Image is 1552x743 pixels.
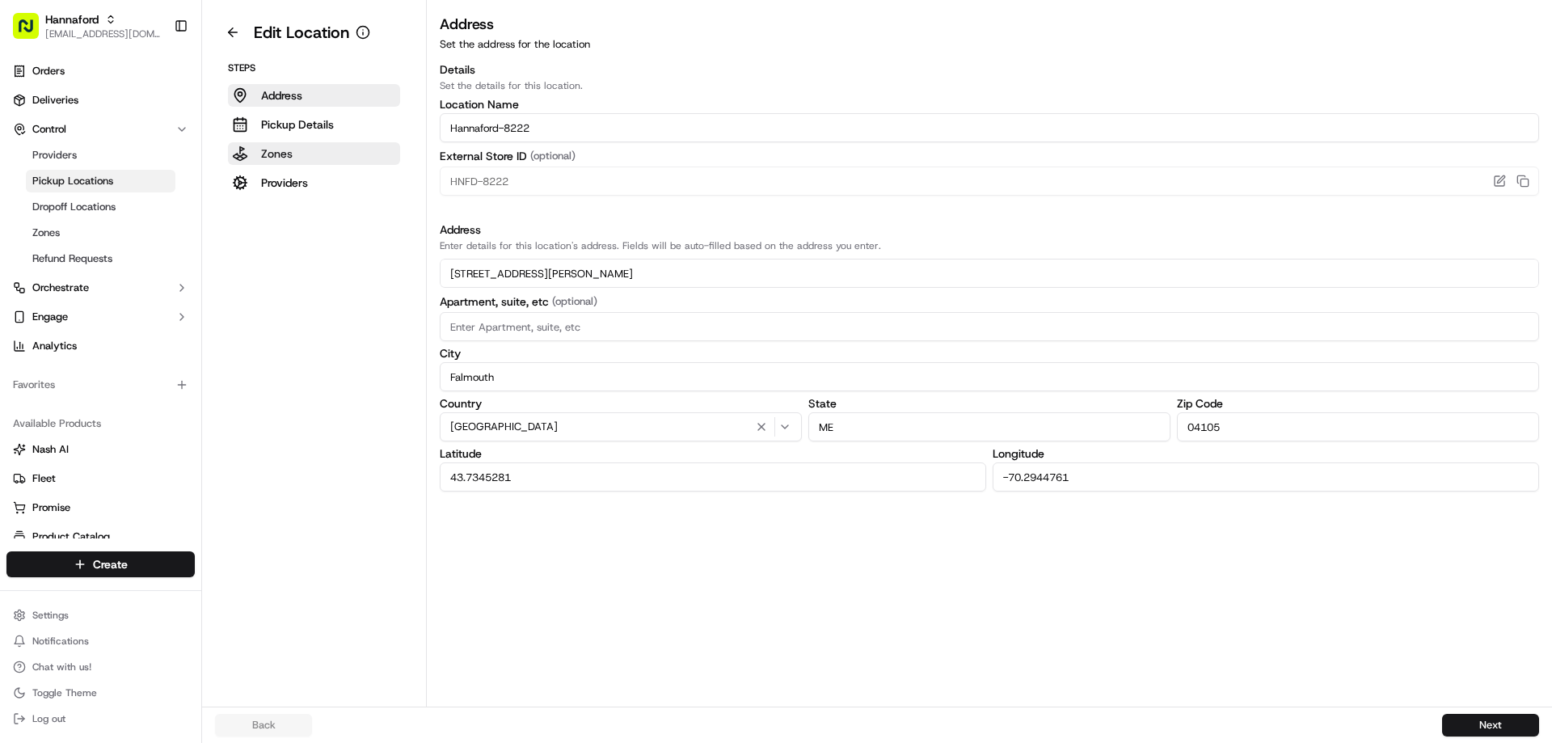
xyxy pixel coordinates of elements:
[440,312,1539,341] input: Enter Apartment, suite, etc
[32,471,56,486] span: Fleet
[6,495,195,521] button: Promise
[440,412,802,441] button: [GEOGRAPHIC_DATA]
[26,170,175,192] a: Pickup Locations
[32,64,65,78] span: Orders
[6,604,195,627] button: Settings
[993,462,1539,492] input: Enter Longitude
[130,228,266,257] a: 💻API Documentation
[153,234,259,251] span: API Documentation
[32,148,77,163] span: Providers
[440,239,1539,252] p: Enter details for this location's address. Fields will be auto-filled based on the address you en...
[93,556,128,572] span: Create
[16,16,48,49] img: Nash
[228,113,400,136] button: Pickup Details
[32,174,113,188] span: Pickup Locations
[440,222,1539,238] h3: Address
[6,466,195,492] button: Fleet
[32,234,124,251] span: Knowledge Base
[228,142,400,165] button: Zones
[137,236,150,249] div: 💻
[32,686,97,699] span: Toggle Theme
[13,442,188,457] a: Nash AI
[6,707,195,730] button: Log out
[6,656,195,678] button: Chat with us!
[1177,412,1539,441] input: Enter Zip Code
[261,146,293,162] p: Zones
[6,551,195,577] button: Create
[6,58,195,84] a: Orders
[261,87,302,103] p: Address
[26,247,175,270] a: Refund Requests
[6,630,195,652] button: Notifications
[6,6,167,45] button: Hannaford[EMAIL_ADDRESS][DOMAIN_NAME]
[45,27,161,40] button: [EMAIL_ADDRESS][DOMAIN_NAME]
[45,11,99,27] button: Hannaford
[26,222,175,244] a: Zones
[6,682,195,704] button: Toggle Theme
[228,171,400,194] button: Providers
[228,84,400,107] button: Address
[161,274,196,286] span: Pylon
[993,448,1539,459] label: Longitude
[6,333,195,359] a: Analytics
[32,122,66,137] span: Control
[6,524,195,550] button: Product Catalog
[26,144,175,167] a: Providers
[32,200,116,214] span: Dropoff Locations
[440,13,1539,36] h3: Address
[32,500,70,515] span: Promise
[1442,714,1539,737] button: Next
[114,273,196,286] a: Powered byPylon
[6,116,195,142] button: Control
[552,294,597,309] span: (optional)
[32,310,68,324] span: Engage
[55,171,205,184] div: We're available if you need us!
[440,37,1539,52] p: Set the address for the location
[32,530,110,544] span: Product Catalog
[261,175,308,191] p: Providers
[6,304,195,330] button: Engage
[6,411,195,437] div: Available Products
[440,348,1539,359] label: City
[440,167,1539,196] input: Enter External Store ID
[808,398,1170,409] label: State
[32,251,112,266] span: Refund Requests
[32,661,91,673] span: Chat with us!
[808,412,1170,441] input: Enter State
[530,149,576,163] span: (optional)
[42,104,291,121] input: Got a question? Start typing here...
[6,437,195,462] button: Nash AI
[440,398,802,409] label: Country
[6,87,195,113] a: Deliveries
[440,149,1539,163] label: External Store ID
[228,61,400,74] p: Steps
[254,21,349,44] h1: Edit Location
[55,154,265,171] div: Start new chat
[1177,398,1539,409] label: Zip Code
[26,196,175,218] a: Dropoff Locations
[440,362,1539,391] input: Enter City
[32,635,89,648] span: Notifications
[440,113,1539,142] input: Location name
[440,99,1539,110] label: Location Name
[32,339,77,353] span: Analytics
[16,154,45,184] img: 1736555255976-a54dd68f-1ca7-489b-9aae-adbdc363a1c4
[275,159,294,179] button: Start new chat
[440,79,1539,92] p: Set the details for this location.
[440,61,1539,78] h3: Details
[13,500,188,515] a: Promise
[6,275,195,301] button: Orchestrate
[32,712,65,725] span: Log out
[16,236,29,249] div: 📗
[10,228,130,257] a: 📗Knowledge Base
[32,281,89,295] span: Orchestrate
[32,609,69,622] span: Settings
[6,372,195,398] div: Favorites
[261,116,334,133] p: Pickup Details
[32,442,69,457] span: Nash AI
[13,530,188,544] a: Product Catalog
[13,471,188,486] a: Fleet
[16,65,294,91] p: Welcome 👋
[440,294,1539,309] label: Apartment, suite, etc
